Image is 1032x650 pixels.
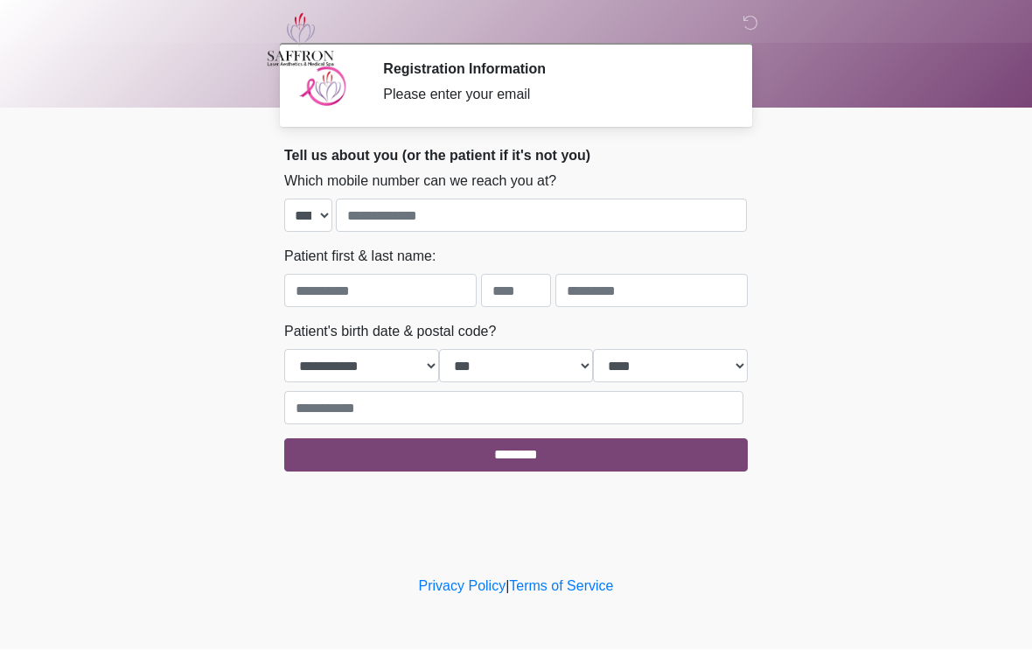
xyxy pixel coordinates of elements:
a: Terms of Service [509,579,613,594]
img: Saffron Laser Aesthetics and Medical Spa Logo [267,13,335,67]
a: Privacy Policy [419,579,506,594]
img: Agent Avatar [297,61,350,114]
label: Patient's birth date & postal code? [284,322,496,343]
h2: Tell us about you (or the patient if it's not you) [284,148,748,164]
label: Which mobile number can we reach you at? [284,171,556,192]
label: Patient first & last name: [284,247,436,268]
div: Please enter your email [383,85,722,106]
a: | [506,579,509,594]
